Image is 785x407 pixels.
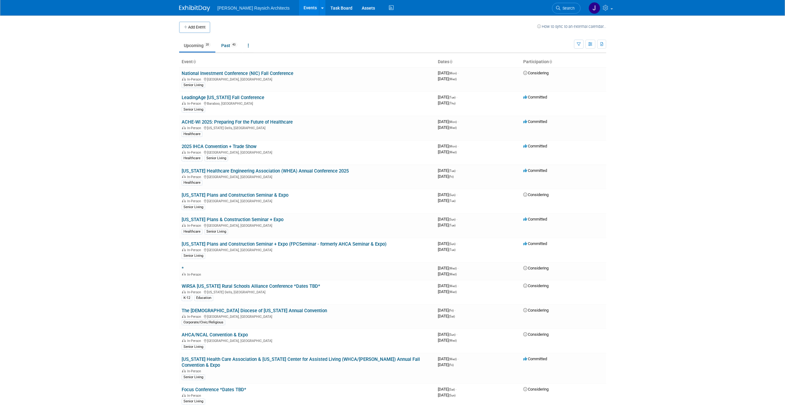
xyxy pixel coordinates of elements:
[449,248,455,252] span: (Tue)
[438,198,455,203] span: [DATE]
[449,388,455,391] span: (Sat)
[449,218,455,221] span: (Sun)
[182,229,202,234] div: Healthcare
[204,42,211,47] span: 20
[182,150,433,155] div: [GEOGRAPHIC_DATA], [GEOGRAPHIC_DATA]
[182,399,205,404] div: Senior Living
[182,283,320,289] a: WiRSA [US_STATE] Rural Schools Alliance Conference *Dates TBD*
[449,96,455,99] span: (Tue)
[182,174,433,179] div: [GEOGRAPHIC_DATA], [GEOGRAPHIC_DATA]
[194,295,213,301] div: Education
[179,5,210,11] img: ExhibitDay
[456,387,457,392] span: -
[449,175,454,178] span: (Fri)
[182,199,186,202] img: In-Person Event
[438,289,457,294] span: [DATE]
[182,387,246,392] a: Focus Conference *Dates TBD*
[560,6,575,11] span: Search
[438,338,457,343] span: [DATE]
[449,77,457,81] span: (Wed)
[449,72,457,75] span: (Mon)
[187,290,203,294] span: In-Person
[449,315,455,318] span: (Sat)
[187,394,203,398] span: In-Person
[449,284,457,288] span: (Wed)
[182,175,186,178] img: In-Person Event
[449,242,455,246] span: (Sun)
[438,308,455,313] span: [DATE]
[187,77,203,81] span: In-Person
[438,387,457,392] span: [DATE]
[523,119,547,124] span: Committed
[438,283,459,288] span: [DATE]
[438,272,457,276] span: [DATE]
[521,57,606,67] th: Participation
[438,247,455,252] span: [DATE]
[187,224,203,228] span: In-Person
[449,394,455,397] span: (Sun)
[438,77,457,81] span: [DATE]
[449,290,457,294] span: (Wed)
[456,192,457,197] span: -
[187,339,203,343] span: In-Person
[449,224,455,227] span: (Tue)
[231,42,237,47] span: 43
[187,199,203,203] span: In-Person
[193,59,196,64] a: Sort by Event Name
[523,192,549,197] span: Considering
[458,119,459,124] span: -
[187,102,203,106] span: In-Person
[549,59,552,64] a: Sort by Participation Type
[523,266,549,270] span: Considering
[438,101,455,105] span: [DATE]
[523,241,547,246] span: Committed
[182,332,248,338] a: AHCA/NCAL Convention & Expo
[438,168,457,173] span: [DATE]
[449,199,455,203] span: (Tue)
[182,224,186,227] img: In-Person Event
[205,229,228,234] div: Senior Living
[182,155,202,161] div: Healthcare
[182,192,288,198] a: [US_STATE] Plans and Construction Seminar & Expo
[589,2,600,14] img: Jenna Hammer
[523,308,549,313] span: Considering
[182,77,186,81] img: In-Person Event
[449,193,455,197] span: (Sun)
[182,320,225,325] div: Corporate/Civic/Religious
[182,125,433,130] div: [US_STATE] Dells, [GEOGRAPHIC_DATA]
[438,119,459,124] span: [DATE]
[449,309,454,312] span: (Fri)
[182,204,205,210] div: Senior Living
[449,363,454,367] span: (Fri)
[179,57,435,67] th: Event
[182,374,205,380] div: Senior Living
[182,151,186,154] img: In-Person Event
[449,357,457,361] span: (Wed)
[187,369,203,373] span: In-Person
[187,151,203,155] span: In-Person
[179,40,215,51] a: Upcoming20
[456,95,457,99] span: -
[182,339,186,342] img: In-Person Event
[182,102,186,105] img: In-Person Event
[182,290,186,293] img: In-Person Event
[182,95,264,100] a: LeadingAge [US_STATE] Fall Conference
[179,22,210,33] button: Add Event
[523,283,549,288] span: Considering
[523,144,547,148] span: Committed
[182,253,205,259] div: Senior Living
[449,267,457,270] span: (Wed)
[182,217,283,222] a: [US_STATE] Plans & Construction Seminar + Expo
[438,332,457,337] span: [DATE]
[523,95,547,99] span: Committed
[456,332,457,337] span: -
[182,273,186,276] img: In-Person Event
[449,339,457,342] span: (Wed)
[438,357,459,361] span: [DATE]
[449,145,457,148] span: (Mon)
[438,217,457,221] span: [DATE]
[182,315,186,318] img: In-Person Event
[438,223,455,227] span: [DATE]
[182,126,186,129] img: In-Person Event
[449,102,455,105] span: (Thu)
